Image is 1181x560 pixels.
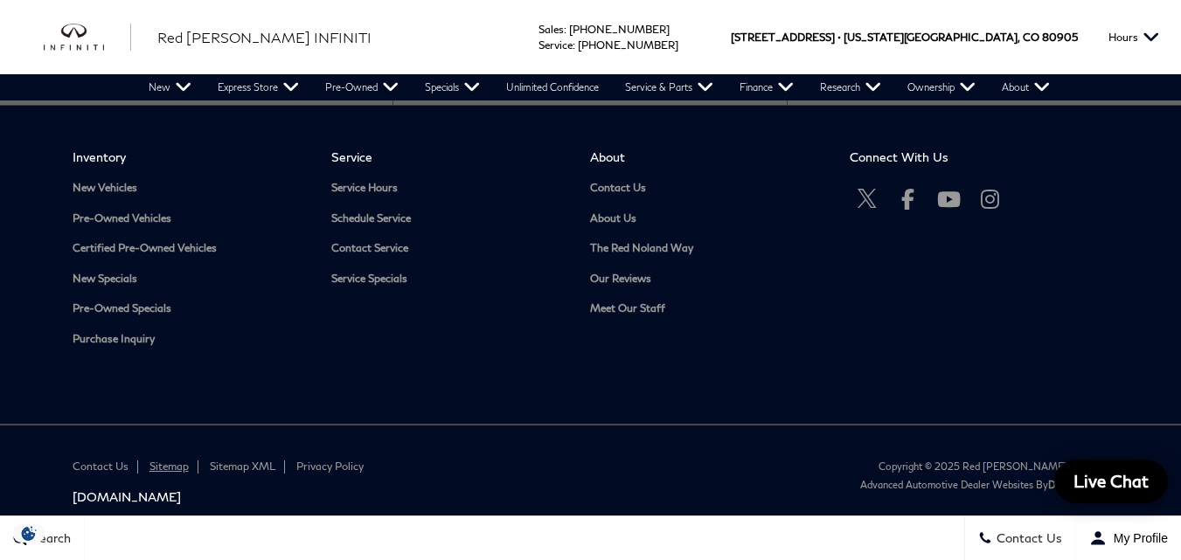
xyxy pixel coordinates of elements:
[331,182,564,195] a: Service Hours
[73,302,305,315] a: Pre-Owned Specials
[850,182,885,217] a: Open Twitter in a new window
[73,460,129,473] a: Contact Us
[992,531,1062,546] span: Contact Us
[894,74,989,100] a: Ownership
[573,38,575,52] span: :
[590,212,823,225] a: About Us
[603,479,1108,490] div: Advanced Automotive Dealer Websites by
[73,489,578,504] a: [DOMAIN_NAME]
[538,23,564,36] span: Sales
[590,242,823,255] a: The Red Noland Way
[205,74,312,100] a: Express Store
[807,74,894,100] a: Research
[538,38,573,52] span: Service
[590,302,823,315] a: Meet Our Staff
[989,74,1063,100] a: About
[726,74,807,100] a: Finance
[603,460,1108,472] div: Copyright © 2025 Red [PERSON_NAME] INFINITI
[44,24,131,52] img: INFINITI
[157,29,372,45] span: Red [PERSON_NAME] INFINITI
[149,460,189,473] a: Sitemap
[850,149,1082,164] span: Connect With Us
[612,74,726,100] a: Service & Parts
[73,273,305,286] a: New Specials
[1048,479,1108,490] a: Dealer Inspire
[312,74,412,100] a: Pre-Owned
[73,149,305,164] span: Inventory
[590,182,823,195] a: Contact Us
[1065,470,1157,492] span: Live Chat
[1076,516,1181,560] button: Open user profile menu
[73,212,305,225] a: Pre-Owned Vehicles
[73,182,305,195] a: New Vehicles
[73,333,305,346] a: Purchase Inquiry
[891,182,926,217] a: Open Facebook in a new window
[1054,460,1168,503] a: Live Chat
[1107,531,1168,545] span: My Profile
[731,31,1078,44] a: [STREET_ADDRESS] • [US_STATE][GEOGRAPHIC_DATA], CO 80905
[973,182,1008,217] a: Open Instagram in a new window
[331,242,564,255] a: Contact Service
[331,212,564,225] a: Schedule Service
[9,524,49,543] section: Click to Open Cookie Consent Modal
[135,74,1063,100] nav: Main Navigation
[493,74,612,100] a: Unlimited Confidence
[590,149,823,164] span: About
[578,38,678,52] a: [PHONE_NUMBER]
[932,182,967,217] a: Open Youtube-play in a new window
[210,460,275,473] a: Sitemap XML
[331,273,564,286] a: Service Specials
[569,23,670,36] a: [PHONE_NUMBER]
[27,531,71,546] span: Search
[590,273,823,286] a: Our Reviews
[135,74,205,100] a: New
[9,524,49,543] img: Opt-Out Icon
[73,242,305,255] a: Certified Pre-Owned Vehicles
[296,460,364,473] a: Privacy Policy
[412,74,493,100] a: Specials
[331,149,564,164] span: Service
[44,24,131,52] a: infiniti
[157,27,372,48] a: Red [PERSON_NAME] INFINITI
[564,23,566,36] span: :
